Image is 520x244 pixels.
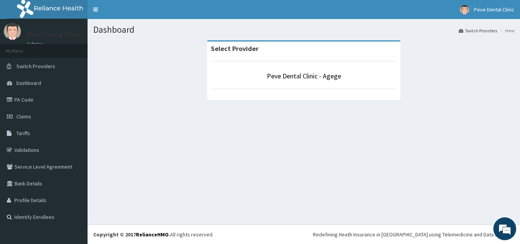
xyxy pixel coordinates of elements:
span: Switch Providers [16,63,55,70]
img: User Image [460,5,469,14]
footer: All rights reserved. [88,225,520,244]
strong: Select Provider [211,44,258,53]
strong: Copyright © 2017 . [93,231,170,238]
a: Peve Dental Clinic - Agege [267,72,341,80]
span: Dashboard [16,80,41,86]
span: Peve Dental Clinic [474,6,514,13]
span: Tariffs [16,130,30,137]
p: Peve Dental Clinic [27,31,81,38]
a: Online [27,41,45,47]
span: Claims [16,113,31,120]
a: Switch Providers [459,27,497,34]
li: Here [498,27,514,34]
a: RelianceHMO [136,231,169,238]
img: User Image [4,23,21,40]
h1: Dashboard [93,25,514,35]
div: Redefining Heath Insurance in [GEOGRAPHIC_DATA] using Telemedicine and Data Science! [313,231,514,238]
